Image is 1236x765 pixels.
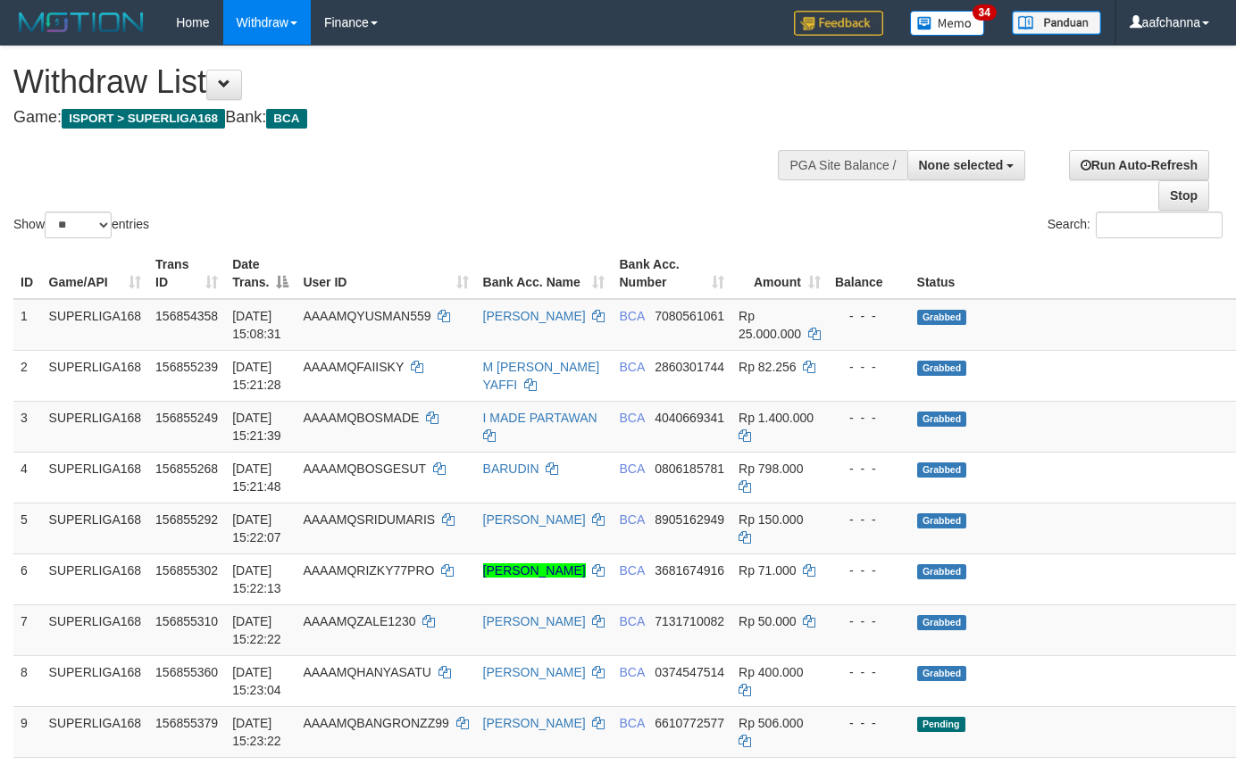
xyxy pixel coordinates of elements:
span: AAAAMQBANGRONZZ99 [303,716,448,730]
span: BCA [619,411,644,425]
div: - - - [835,561,903,579]
img: Button%20Memo.svg [910,11,985,36]
span: BCA [619,309,644,323]
span: AAAAMQFAIISKY [303,360,404,374]
span: Grabbed [917,310,967,325]
td: SUPERLIGA168 [42,350,149,401]
img: panduan.png [1012,11,1101,35]
span: 156855360 [155,665,218,679]
span: Rp 25.000.000 [739,309,801,341]
td: 4 [13,452,42,503]
a: [PERSON_NAME] [483,716,586,730]
td: 1 [13,299,42,351]
span: 156855239 [155,360,218,374]
span: Copy 0806185781 to clipboard [655,461,724,476]
td: SUPERLIGA168 [42,299,149,351]
a: [PERSON_NAME] [483,309,586,323]
span: [DATE] 15:22:13 [232,563,281,595]
th: Amount: activate to sort column ascending [731,248,828,299]
th: Balance [828,248,910,299]
span: Grabbed [917,412,967,427]
select: Showentries [45,212,112,238]
span: Rp 1.400.000 [739,411,814,425]
td: 2 [13,350,42,401]
span: BCA [619,614,644,628]
td: SUPERLIGA168 [42,503,149,553]
span: AAAAMQRIZKY77PRO [303,563,434,578]
div: - - - [835,358,903,376]
div: - - - [835,460,903,478]
h1: Withdraw List [13,64,806,100]
td: SUPERLIGA168 [42,706,149,757]
span: AAAAMQBOSMADE [303,411,419,425]
div: - - - [835,511,903,528]
span: Copy 8905162949 to clipboard [655,512,724,527]
td: 7 [13,604,42,655]
span: Rp 506.000 [739,716,803,730]
button: None selected [907,150,1026,180]
th: Bank Acc. Name: activate to sort column ascending [476,248,613,299]
div: - - - [835,409,903,427]
span: 34 [973,4,997,21]
span: Rp 71.000 [739,563,797,578]
span: BCA [619,665,644,679]
label: Search: [1048,212,1223,238]
span: Grabbed [917,513,967,528]
a: BARUDIN [483,461,539,476]
span: Grabbed [917,564,967,579]
span: AAAAMQZALE1230 [303,614,415,628]
h4: Game: Bank: [13,109,806,127]
th: Date Trans.: activate to sort column descending [225,248,296,299]
img: Feedback.jpg [794,11,883,36]
span: BCA [619,716,644,730]
span: Copy 2860301744 to clipboard [655,360,724,374]
span: Rp 150.000 [739,512,803,527]
span: Copy 7080561061 to clipboard [655,309,724,323]
span: BCA [619,563,644,578]
span: Copy 3681674916 to clipboard [655,563,724,578]
td: 9 [13,706,42,757]
span: Rp 798.000 [739,461,803,476]
th: Trans ID: activate to sort column ascending [148,248,225,299]
span: [DATE] 15:21:39 [232,411,281,443]
a: I MADE PARTAWAN [483,411,597,425]
a: M [PERSON_NAME] YAFFI [483,360,600,392]
input: Search: [1096,212,1223,238]
div: - - - [835,663,903,681]
a: [PERSON_NAME] [483,512,586,527]
label: Show entries [13,212,149,238]
span: 156855249 [155,411,218,425]
span: Grabbed [917,462,967,478]
span: Grabbed [917,666,967,681]
span: 156855268 [155,461,218,476]
th: Bank Acc. Number: activate to sort column ascending [612,248,731,299]
div: - - - [835,612,903,630]
span: BCA [266,109,306,129]
span: 156855292 [155,512,218,527]
span: [DATE] 15:21:28 [232,360,281,392]
td: 8 [13,655,42,706]
span: BCA [619,360,644,374]
th: ID [13,248,42,299]
span: AAAAMQSRIDUMARIS [303,512,435,527]
div: PGA Site Balance / [778,150,906,180]
span: None selected [919,158,1004,172]
th: User ID: activate to sort column ascending [296,248,475,299]
td: 3 [13,401,42,452]
span: [DATE] 15:21:48 [232,461,281,494]
td: 5 [13,503,42,553]
span: 156855302 [155,563,218,578]
span: Rp 50.000 [739,614,797,628]
a: [PERSON_NAME] [483,563,586,578]
th: Game/API: activate to sort column ascending [42,248,149,299]
span: BCA [619,512,644,527]
span: Rp 82.256 [739,360,797,374]
td: SUPERLIGA168 [42,655,149,706]
a: [PERSON_NAME] [483,665,586,679]
span: Grabbed [917,615,967,630]
span: Copy 6610772577 to clipboard [655,716,724,730]
span: 156855379 [155,716,218,730]
span: [DATE] 15:22:07 [232,512,281,545]
span: Grabbed [917,361,967,376]
a: Run Auto-Refresh [1069,150,1209,180]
